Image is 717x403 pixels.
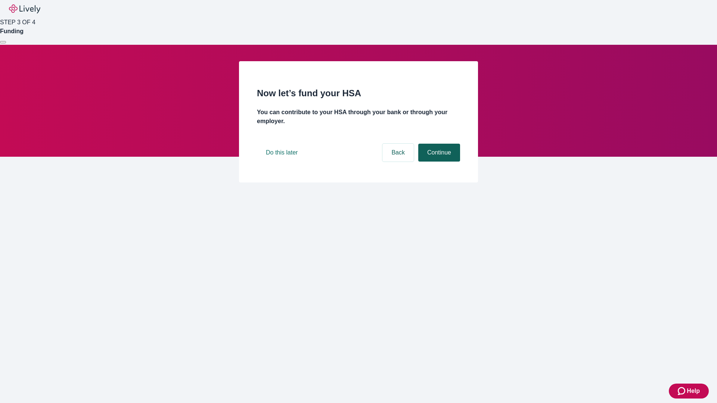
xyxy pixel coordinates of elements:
button: Back [382,144,414,162]
h2: Now let’s fund your HSA [257,87,460,100]
button: Do this later [257,144,307,162]
button: Zendesk support iconHelp [669,384,709,399]
svg: Zendesk support icon [678,387,687,396]
span: Help [687,387,700,396]
button: Continue [418,144,460,162]
h4: You can contribute to your HSA through your bank or through your employer. [257,108,460,126]
img: Lively [9,4,40,13]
